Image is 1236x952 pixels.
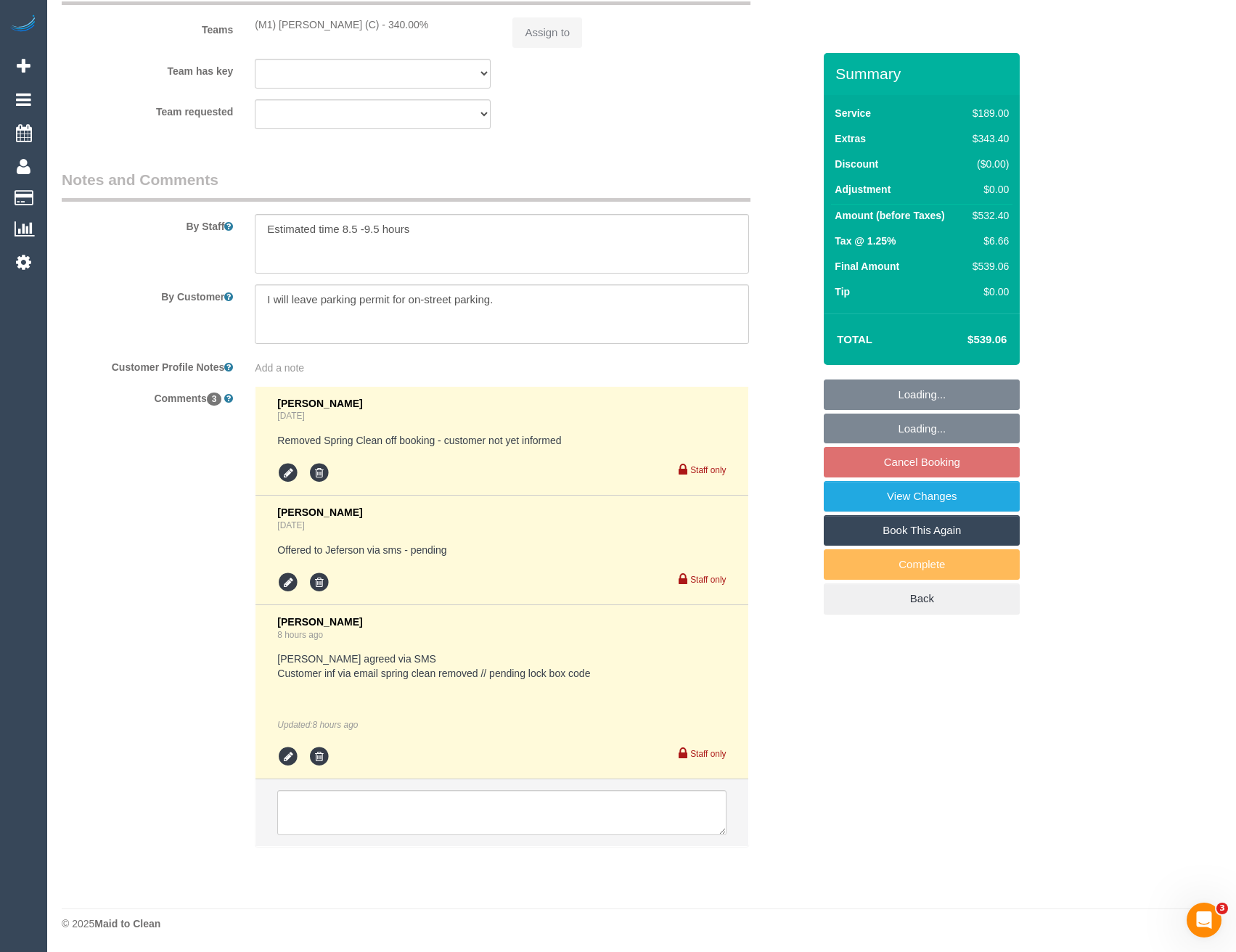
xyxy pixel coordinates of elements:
[824,515,1020,546] a: Book This Again
[835,65,1012,82] h3: Summary
[967,259,1009,274] div: $539.06
[277,411,304,421] a: [DATE]
[924,334,1007,346] h4: $539.06
[277,720,358,730] em: Updated:
[835,106,871,120] label: Service
[313,720,359,730] span: Sep 11, 2025 08:44
[690,749,726,759] small: Staff only
[967,182,1009,197] div: $0.00
[94,918,160,930] strong: Maid to Clean
[835,208,944,223] label: Amount (before Taxes)
[837,333,872,345] strong: Total
[277,616,362,628] span: [PERSON_NAME]
[277,433,726,448] pre: Removed Spring Clean off booking - customer not yet informed
[51,386,244,406] label: Comments
[967,106,1009,120] div: $189.00
[835,131,866,146] label: Extras
[1187,903,1221,937] iframe: Intercom live chat
[824,583,1020,614] a: Back
[277,520,304,530] a: [DATE]
[967,208,1009,223] div: $532.40
[51,59,244,78] label: Team has key
[51,17,244,37] label: Teams
[9,15,38,35] img: Automaid Logo
[690,465,726,475] small: Staff only
[824,481,1020,512] a: View Changes
[835,284,850,299] label: Tip
[62,916,1221,931] div: © 2025
[51,214,244,234] label: By Staff
[835,259,899,274] label: Final Amount
[207,393,222,406] span: 3
[277,506,362,518] span: [PERSON_NAME]
[967,284,1009,299] div: $0.00
[51,355,244,374] label: Customer Profile Notes
[62,169,750,202] legend: Notes and Comments
[51,99,244,119] label: Team requested
[277,543,726,557] pre: Offered to Jeferson via sms - pending
[690,575,726,585] small: Staff only
[51,284,244,304] label: By Customer
[277,630,323,640] a: 8 hours ago
[967,234,1009,248] div: $6.66
[835,234,896,248] label: Tax @ 1.25%
[967,131,1009,146] div: $343.40
[835,157,878,171] label: Discount
[277,398,362,409] span: [PERSON_NAME]
[277,652,726,681] pre: [PERSON_NAME] agreed via SMS Customer inf via email spring clean removed // pending lock box code
[255,17,491,32] div: (M1) [PERSON_NAME] (C) - 340.00%
[835,182,891,197] label: Adjustment
[1216,903,1228,914] span: 3
[255,362,304,374] span: Add a note
[967,157,1009,171] div: ($0.00)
